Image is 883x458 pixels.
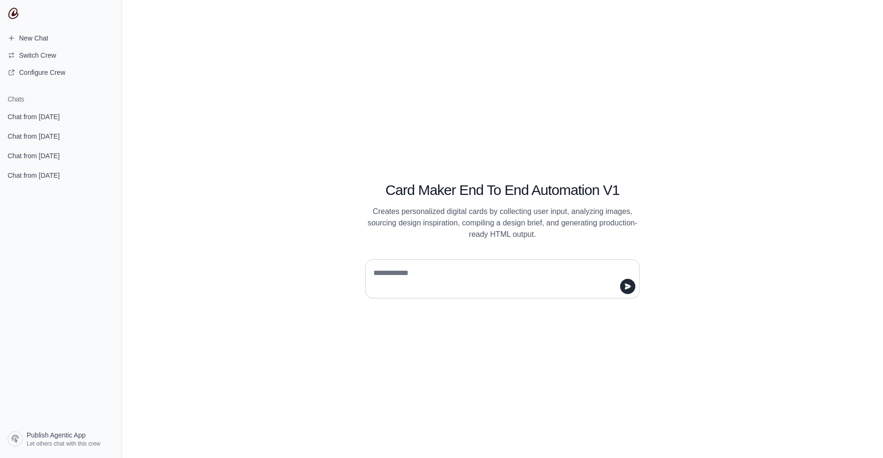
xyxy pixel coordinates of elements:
[4,127,118,145] a: Chat from [DATE]
[365,206,640,240] p: Creates personalized digital cards by collecting user input, analyzing images, sourcing design in...
[27,430,86,440] span: Publish Agentic App
[4,31,118,46] a: New Chat
[4,427,118,450] a: Publish Agentic App Let others chat with this crew
[27,440,100,448] span: Let others chat with this crew
[19,33,48,43] span: New Chat
[19,68,65,77] span: Configure Crew
[8,151,60,161] span: Chat from [DATE]
[4,108,118,125] a: Chat from [DATE]
[4,65,118,80] a: Configure Crew
[4,48,118,63] button: Switch Crew
[365,182,640,199] h1: Card Maker End To End Automation V1
[8,171,60,180] span: Chat from [DATE]
[8,112,60,122] span: Chat from [DATE]
[8,8,19,19] img: CrewAI Logo
[8,132,60,141] span: Chat from [DATE]
[4,147,118,164] a: Chat from [DATE]
[19,51,56,60] span: Switch Crew
[4,166,118,184] a: Chat from [DATE]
